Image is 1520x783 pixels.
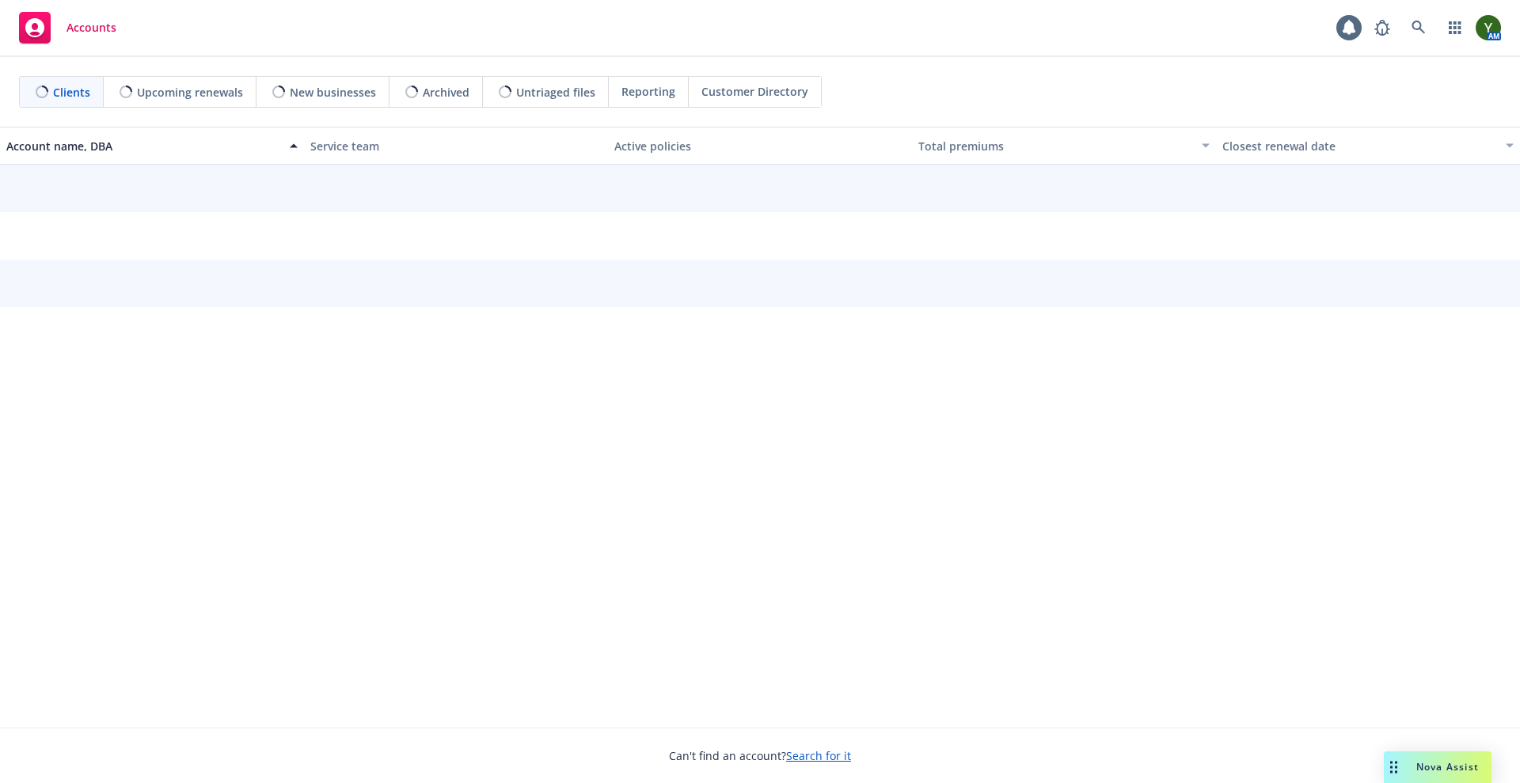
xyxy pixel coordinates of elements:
img: photo [1476,15,1501,40]
span: Untriaged files [516,84,595,101]
div: Total premiums [918,138,1192,154]
span: Upcoming renewals [137,84,243,101]
button: Active policies [608,127,912,165]
span: Can't find an account? [669,747,851,764]
div: Drag to move [1384,751,1404,783]
span: Archived [423,84,469,101]
div: Active policies [614,138,906,154]
a: Accounts [13,6,123,50]
div: Closest renewal date [1222,138,1496,154]
span: Reporting [621,83,675,100]
span: Nova Assist [1416,760,1479,773]
span: New businesses [290,84,376,101]
a: Switch app [1439,12,1471,44]
span: Accounts [66,21,116,34]
span: Customer Directory [701,83,808,100]
span: Clients [53,84,90,101]
button: Total premiums [912,127,1216,165]
a: Search [1403,12,1434,44]
div: Account name, DBA [6,138,280,154]
button: Nova Assist [1384,751,1491,783]
a: Report a Bug [1366,12,1398,44]
button: Service team [304,127,608,165]
a: Search for it [786,748,851,763]
div: Service team [310,138,602,154]
button: Closest renewal date [1216,127,1520,165]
